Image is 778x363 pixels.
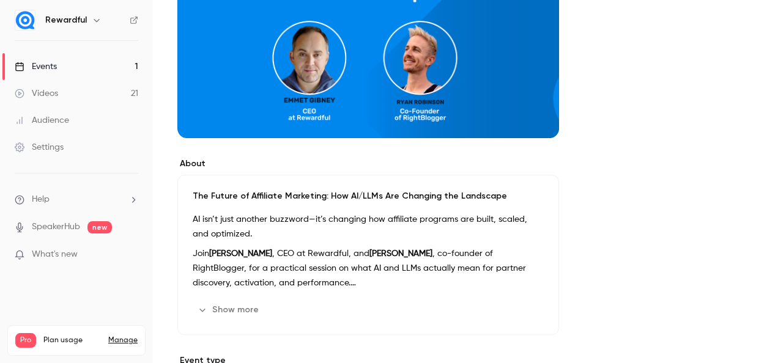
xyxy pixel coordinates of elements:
[15,141,64,153] div: Settings
[193,190,544,202] p: The Future of Affiliate Marketing: How AI/LLMs Are Changing the Landscape
[32,193,50,206] span: Help
[193,212,544,241] p: AI isn’t just another buzzword—it’s changing how affiliate programs are built, scaled, and optimi...
[45,14,87,26] h6: Rewardful
[32,248,78,261] span: What's new
[209,249,272,258] strong: [PERSON_NAME]
[32,221,80,233] a: SpeakerHub
[15,10,35,30] img: Rewardful
[15,333,36,348] span: Pro
[15,61,57,73] div: Events
[124,249,138,260] iframe: Noticeable Trigger
[15,193,138,206] li: help-dropdown-opener
[15,87,58,100] div: Videos
[177,158,559,170] label: About
[87,221,112,233] span: new
[369,249,432,258] strong: [PERSON_NAME]
[43,335,101,345] span: Plan usage
[193,246,544,290] p: Join , CEO at Rewardful, and , co-founder of RightBlogger, for a practical session on what AI and...
[15,114,69,127] div: Audience
[108,335,138,345] a: Manage
[193,300,266,320] button: Show more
